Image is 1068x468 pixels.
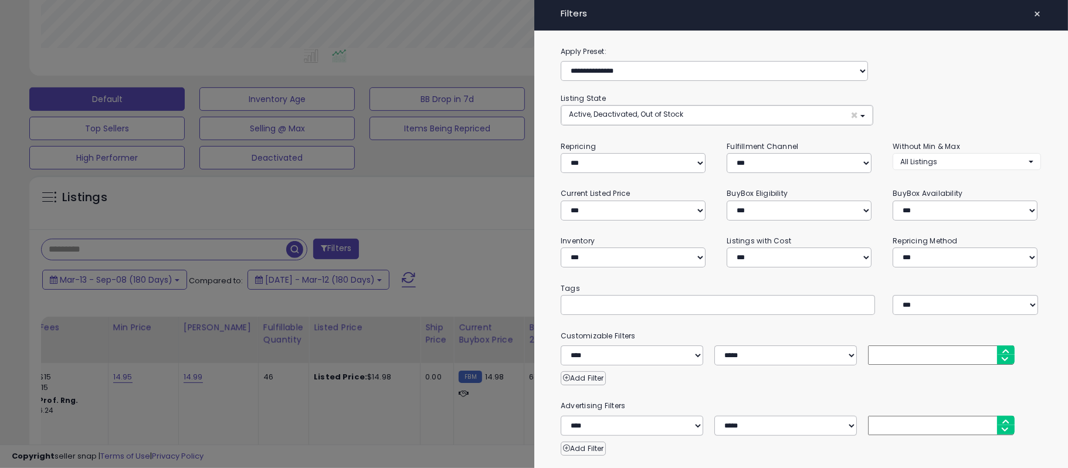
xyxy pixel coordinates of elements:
[561,141,596,151] small: Repricing
[561,188,630,198] small: Current Listed Price
[552,399,1050,412] small: Advertising Filters
[561,371,606,385] button: Add Filter
[1029,6,1046,22] button: ×
[893,188,962,198] small: BuyBox Availability
[900,157,937,167] span: All Listings
[1033,6,1041,22] span: ×
[561,106,873,125] button: Active, Deactivated, Out of Stock ×
[850,109,858,121] span: ×
[893,153,1041,170] button: All Listings
[727,188,788,198] small: BuyBox Eligibility
[727,236,791,246] small: Listings with Cost
[561,236,595,246] small: Inventory
[561,442,606,456] button: Add Filter
[561,9,1041,19] h4: Filters
[561,93,606,103] small: Listing State
[552,282,1050,295] small: Tags
[552,45,1050,58] label: Apply Preset:
[893,141,960,151] small: Without Min & Max
[893,236,958,246] small: Repricing Method
[552,330,1050,342] small: Customizable Filters
[727,141,798,151] small: Fulfillment Channel
[569,109,683,119] span: Active, Deactivated, Out of Stock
